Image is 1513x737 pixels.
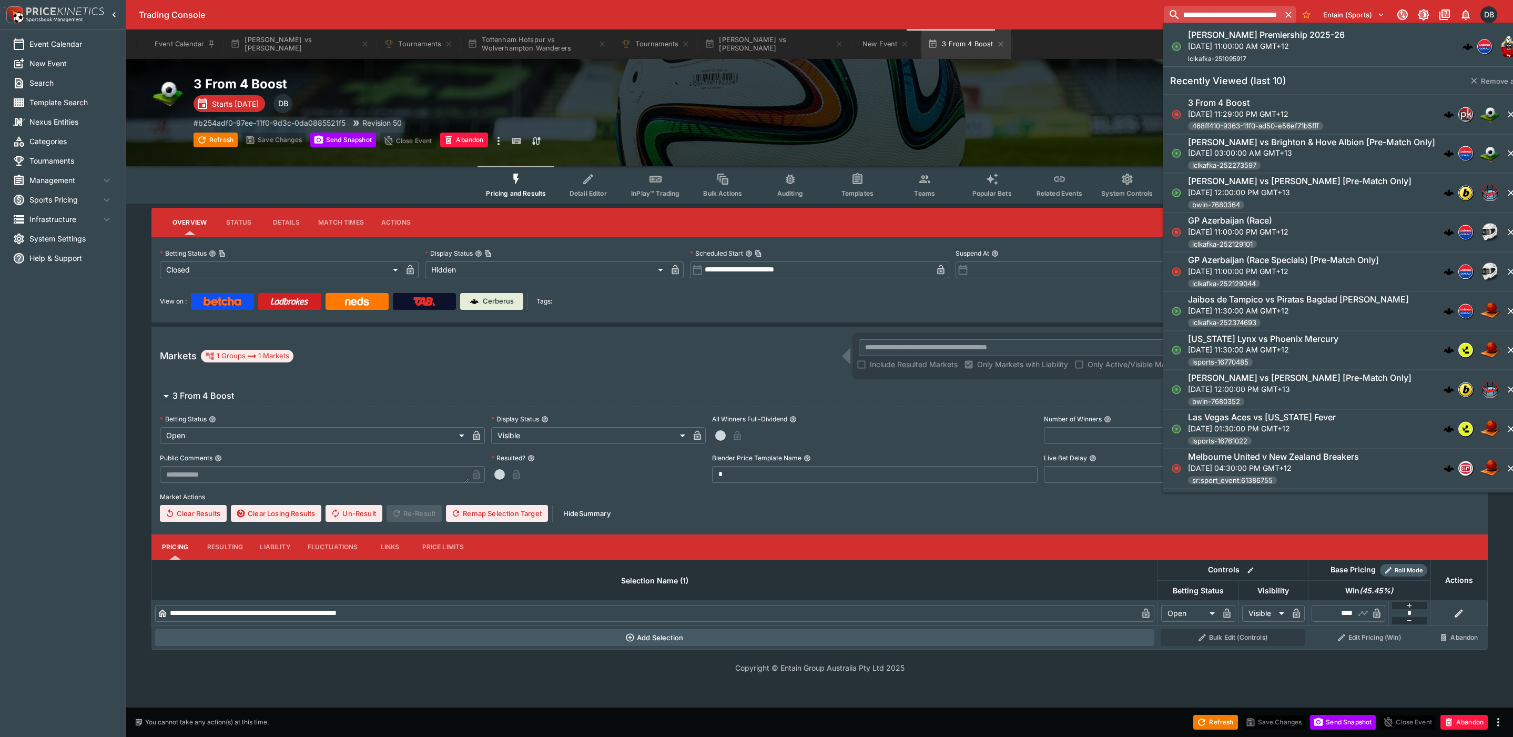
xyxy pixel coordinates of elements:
[172,390,234,401] h6: 3 From 4 Boost
[1188,200,1244,210] span: bwin-7680364
[1477,3,1500,26] button: Daniel Beswick
[1478,39,1491,53] img: lclkafka.png
[615,29,696,59] button: Tournaments
[446,505,548,522] button: Remap Selection Target
[483,296,514,307] p: Cerberus
[541,416,549,423] button: Display Status
[1157,560,1308,580] th: Controls
[1171,385,1182,395] svg: Open
[1188,40,1345,51] p: [DATE] 11:00:00 AM GMT+12
[1380,564,1427,577] div: Show/hide Price Roll mode configuration.
[755,250,762,257] button: Copy To Clipboard
[224,29,375,59] button: [PERSON_NAME] vs [PERSON_NAME]
[977,359,1068,370] span: Only Markets with Liability
[1171,188,1182,198] svg: Open
[570,189,607,197] span: Detail Editor
[1444,463,1454,473] img: logo-cerberus.svg
[194,133,238,147] button: Refresh
[1188,187,1412,198] p: [DATE] 12:00:00 PM GMT+13
[1444,148,1454,159] img: logo-cerberus.svg
[310,210,372,235] button: Match Times
[1188,239,1257,249] span: lclkafka-252129101
[1444,424,1454,435] div: cerberus
[1188,97,1250,108] h6: 3 From 4 Boost
[1479,419,1500,440] img: basketball.png
[1244,563,1257,577] button: Bulk edit
[1430,560,1487,600] th: Actions
[1044,453,1087,462] p: Live Bet Delay
[690,249,743,258] p: Scheduled Start
[1444,424,1454,435] img: logo-cerberus.svg
[29,38,113,49] span: Event Calendar
[1458,382,1473,397] div: bwin
[491,415,539,423] p: Display Status
[1317,6,1391,23] button: Select Tenant
[425,249,473,258] p: Display Status
[1188,54,1246,62] span: lclkafka-251095917
[1463,41,1473,52] div: cerberus
[1444,148,1454,159] div: cerberus
[478,166,1161,204] div: Event type filters
[1459,265,1473,278] img: lclkafka.png
[1458,264,1473,279] div: lclkafka
[1492,716,1505,729] button: more
[852,29,919,59] button: New Event
[310,133,376,147] button: Send Snapshot
[1188,215,1272,226] h6: GP Azerbaijan (Race)
[1310,715,1376,730] button: Send Snapshot
[461,29,613,59] button: Tottenham Hotspur vs Wolverhampton Wanderers
[475,250,482,257] button: Display StatusCopy To Clipboard
[491,453,525,462] p: Resulted?
[484,250,492,257] button: Copy To Clipboard
[1171,266,1182,277] svg: Closed
[362,117,402,128] p: Revision 50
[204,297,241,306] img: Betcha
[1479,458,1500,479] img: basketball.png
[1188,412,1336,423] h6: Las Vegas Aces vs [US_STATE] Fever
[425,261,667,278] div: Hidden
[29,58,113,69] span: New Event
[1480,6,1497,23] div: Daniel Beswick
[413,297,435,306] img: TabNZ
[1458,186,1473,200] div: bwin
[921,29,1011,59] button: 3 From 4 Boost
[1440,715,1488,730] button: Abandon
[1188,121,1323,132] span: 468ff410-9363-11f0-ad50-e56ef71b5fff
[1444,188,1454,198] img: logo-cerberus.svg
[212,98,259,109] p: Starts [DATE]
[1089,455,1096,462] button: Live Bet Delay
[1161,605,1218,622] div: Open
[209,416,216,423] button: Betting Status
[491,427,689,444] div: Visible
[160,489,1479,505] label: Market Actions
[1188,226,1288,237] p: [DATE] 11:00:00 PM GMT+12
[1393,5,1412,24] button: Connected to PK
[745,250,753,257] button: Scheduled StartCopy To Clipboard
[1171,109,1182,119] svg: Closed
[1444,385,1454,395] div: cerberus
[1458,422,1473,437] div: lsports
[1459,186,1473,200] img: bwin.png
[1458,146,1473,161] div: lclkafka
[151,534,199,560] button: Pricing
[29,194,100,205] span: Sports Pricing
[1188,475,1277,486] span: sr:sport_event:61386755
[698,29,850,59] button: [PERSON_NAME] vs [PERSON_NAME]
[1188,344,1338,355] p: [DATE] 11:30:00 AM GMT+12
[1479,300,1500,321] img: basketball.png
[1242,605,1288,622] div: Visible
[557,505,617,522] button: HideSummary
[1188,436,1252,446] span: lsports-16761022
[1444,306,1454,316] div: cerberus
[29,214,100,225] span: Infrastructure
[470,297,479,306] img: Cerberus
[1434,629,1484,646] button: Abandon
[1334,584,1405,597] span: Win(45.45%)
[1188,147,1435,158] p: [DATE] 03:00:00 AM GMT+13
[1444,188,1454,198] div: cerberus
[160,249,207,258] p: Betting Status
[1188,108,1323,119] p: [DATE] 11:29:00 PM GMT+12
[841,189,874,197] span: Templates
[1444,463,1454,473] div: cerberus
[440,133,488,147] button: Abandon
